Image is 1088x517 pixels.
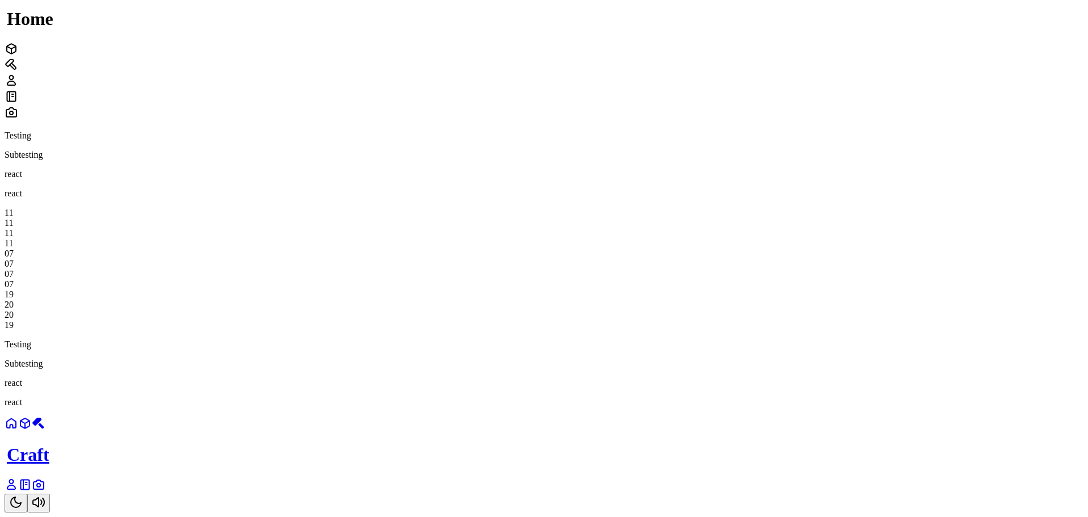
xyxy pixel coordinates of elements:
div: 07 [5,279,1083,289]
button: Toggle Theme [5,494,27,512]
div: 07 [5,259,1083,269]
p: react [5,188,1083,199]
div: 07 [5,249,1083,259]
p: react [5,169,1083,179]
h1: Home [7,9,1083,30]
p: react [5,397,1083,407]
p: Subtesting [5,150,1083,160]
div: 11 [5,218,1083,228]
div: 11 [5,238,1083,249]
p: Subtesting [5,359,1083,369]
div: 11 [5,228,1083,238]
div: 19 [5,289,1083,300]
p: Testing [5,339,1083,350]
div: 19 [5,320,1083,330]
div: 07 [5,269,1083,279]
h1: Craft [7,444,1083,465]
div: 20 [5,310,1083,320]
div: 20 [5,300,1083,310]
p: Testing [5,131,1083,141]
button: Toggle Audio [27,494,50,512]
p: react [5,378,1083,388]
div: 11 [5,208,1083,218]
